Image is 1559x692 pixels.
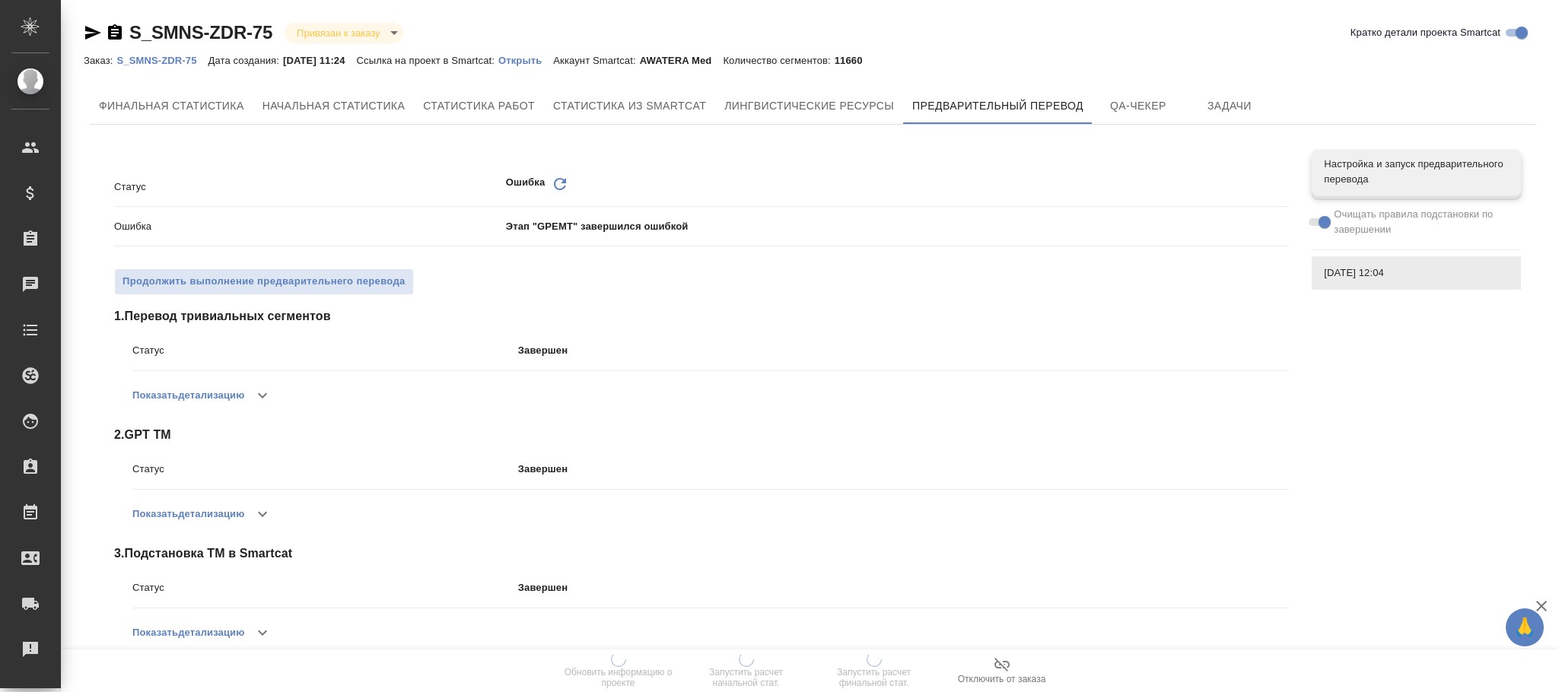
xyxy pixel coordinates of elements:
p: Количество сегментов: [723,55,834,66]
p: Статус [132,580,518,595]
button: Скопировать ссылку [106,24,124,42]
button: Привязан к заказу [292,27,384,40]
span: 1 . Перевод тривиальных сегментов [114,307,1289,325]
span: Кратко детали проекта Smartcat [1351,25,1500,40]
p: Завершен [518,343,1290,358]
p: Этап "GPEMT" завершился ошибкой [506,219,1290,234]
p: Ссылка на проект в Smartcat: [357,55,498,66]
p: Дата создания: [208,55,283,66]
span: 2 . GPT TM [114,426,1289,444]
button: 🙏 [1506,608,1544,646]
p: AWATERA Med [640,55,724,66]
span: Статистика работ [423,97,535,116]
p: Завершен [518,580,1290,595]
span: Запустить расчет финальной стат. [819,667,929,688]
button: Показатьдетализацию [132,614,244,651]
button: Продолжить выполнение предварительнего перевода [114,268,414,295]
p: Ошибка [114,219,506,234]
div: Настройка и запуск предварительного перевода [1312,149,1521,195]
div: Привязан к заказу [285,23,402,43]
p: Открыть [498,55,553,66]
p: [DATE] 11:24 [283,55,357,66]
span: Настройка и запуск предварительного перевода [1324,157,1509,187]
button: Запустить расчет начальной стат. [682,649,810,692]
span: 3 . Подстановка ТМ в Smartcat [114,544,1289,563]
span: Запустить расчет начальной стат. [692,667,801,688]
span: Продолжить выполнение предварительнего перевода [122,273,406,290]
p: Статус [132,462,518,477]
button: Показатьдетализацию [132,377,244,414]
div: [DATE] 12:04 [1312,256,1521,290]
span: Отключить от заказа [958,674,1046,684]
button: Показатьдетализацию [132,496,244,532]
span: Очищать правила подстановки по завершении [1334,207,1510,237]
button: Обновить информацию о проекте [555,649,682,692]
span: Финальная статистика [99,97,244,116]
span: QA-чекер [1102,97,1175,116]
p: Статус [114,179,506,195]
a: S_SMNS-ZDR-75 [129,22,272,43]
p: Аккаунт Smartcat: [553,55,639,66]
button: Отключить от заказа [938,649,1066,692]
span: Предварительный перевод [912,97,1083,116]
span: Лингвистические ресурсы [724,97,894,116]
p: Завершен [518,462,1290,477]
button: Запустить расчет финальной стат. [810,649,938,692]
p: S_SMNS-ZDR-75 [116,55,208,66]
span: [DATE] 12:04 [1324,265,1509,281]
p: Заказ: [84,55,116,66]
p: Статус [132,343,518,358]
button: Скопировать ссылку для ЯМессенджера [84,24,102,42]
a: Открыть [498,53,553,66]
span: Статистика из Smartcat [553,97,706,116]
span: 🙏 [1512,611,1538,643]
p: 11660 [835,55,874,66]
span: Задачи [1193,97,1266,116]
span: Начальная статистика [262,97,406,116]
a: S_SMNS-ZDR-75 [116,53,208,66]
p: Ошибка [506,175,546,198]
span: Обновить информацию о проекте [564,667,673,688]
